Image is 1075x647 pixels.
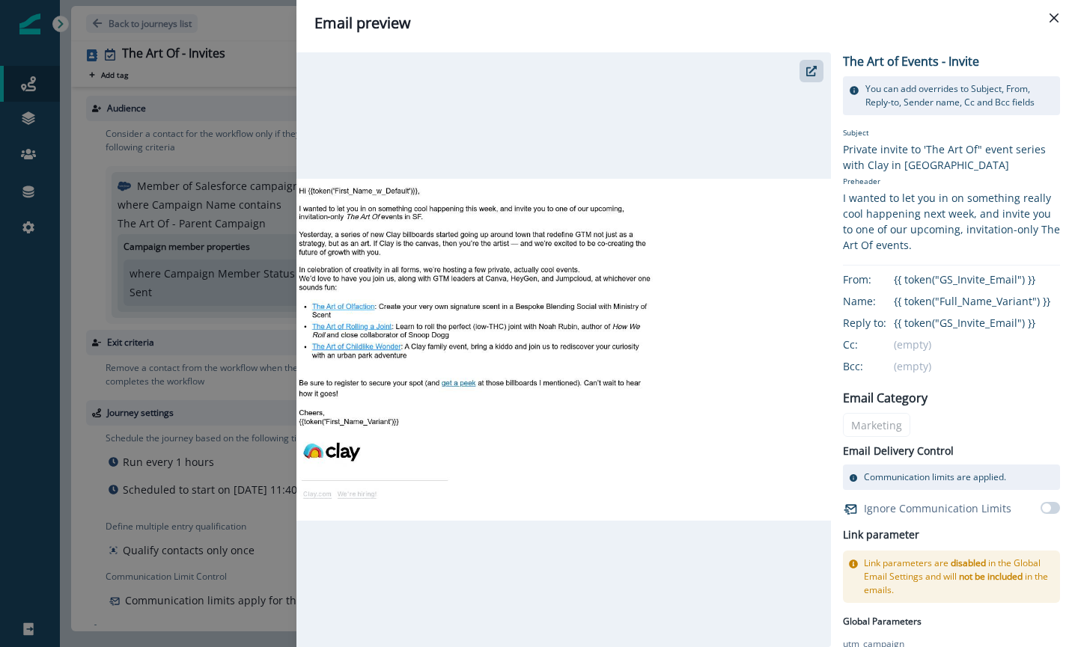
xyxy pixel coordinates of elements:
[894,315,1050,331] div: {{ token("GS_Invite_Email") }}
[843,293,918,309] div: Name:
[894,337,1050,352] div: (empty)
[1042,6,1066,30] button: Close
[843,52,979,70] p: The Art of Events - Invite
[296,179,831,521] img: email asset unavailable
[843,173,1060,190] p: Preheader
[843,315,918,331] div: Reply to:
[843,190,1060,253] div: I wanted to let you in on something really cool happening next week, and invite you to one of our...
[894,272,1050,287] div: {{ token("GS_Invite_Email") }}
[843,358,918,374] div: Bcc:
[951,556,986,569] span: disabled
[843,337,918,352] div: Cc:
[864,556,1054,597] p: Link parameters are in the Global Email Settings and will in the emails.
[843,612,922,628] p: Global Parameters
[894,293,1050,309] div: {{ token("Full_Name_Variant") }}
[959,570,1023,583] span: not be included
[843,127,1060,141] p: Subject
[843,141,1060,173] div: Private invite to 'The Art Of" event series with Clay in [GEOGRAPHIC_DATA]
[843,272,918,287] div: From:
[894,358,1050,374] div: (empty)
[314,12,1057,34] div: Email preview
[865,82,1054,109] p: You can add overrides to Subject, From, Reply-to, Sender name, Cc and Bcc fields
[843,526,919,545] h2: Link parameter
